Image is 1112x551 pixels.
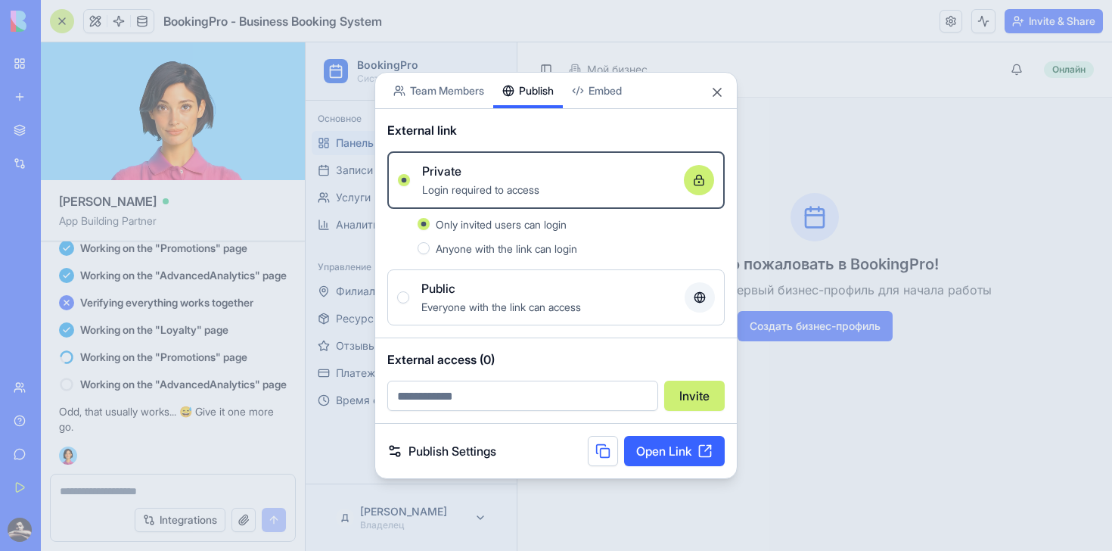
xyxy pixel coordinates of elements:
span: Login required to access [422,183,539,196]
button: Team Members [384,73,493,108]
span: Платежи [30,323,76,338]
span: Private [422,162,461,180]
button: Anyone with the link can login [418,242,430,254]
p: [PERSON_NAME] [54,462,141,477]
button: PrivateLogin required to access [398,174,410,186]
span: Записи [30,120,67,135]
button: Создать бизнес-профиль [432,269,587,299]
button: Д[PERSON_NAME]Владелец [18,460,193,490]
span: Anyone with the link can login [436,242,577,255]
button: Embed [563,73,631,108]
p: Система записи [51,30,124,42]
h2: Добро пожаловать в BookingPro! [333,211,686,232]
span: Услуги и персонал [30,148,126,163]
a: Отзывы [6,291,205,316]
a: Время отсутствия [6,346,205,370]
span: Д [30,466,48,484]
span: Only invited users can login [436,218,567,231]
span: Ресурсы [30,269,76,284]
a: Панель управления [6,89,205,113]
span: Панель управления [30,93,132,108]
a: Аналитика [6,170,205,195]
span: External link [387,121,457,139]
h2: BookingPro [51,15,124,30]
p: Владелец [54,477,141,489]
span: Филиалы [30,241,77,257]
a: Филиалы [6,237,205,261]
span: Аналитика [30,175,85,190]
a: Open Link [624,436,725,466]
span: Everyone with the link can access [421,300,581,313]
div: Основное [6,64,205,89]
button: Close [710,85,725,100]
a: Publish Settings [387,442,496,460]
a: Услуги и персонал [6,143,205,167]
a: Записи [6,116,205,140]
span: Мой бизнес [281,20,342,35]
span: Время отсутствия [30,350,126,366]
button: PublicEveryone with the link can access [397,291,409,304]
p: Создайте свой первый бизнес-профиль для начала работы [333,238,686,257]
div: Управление [6,213,205,237]
a: Платежи [6,319,205,343]
div: Онлайн [738,19,788,36]
a: Ресурсы [6,264,205,288]
button: Publish [493,73,563,108]
button: Invite [664,381,725,411]
span: External access (0) [387,350,725,369]
span: Public [421,279,455,297]
button: Only invited users can login [418,218,430,230]
span: Отзывы [30,296,70,311]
